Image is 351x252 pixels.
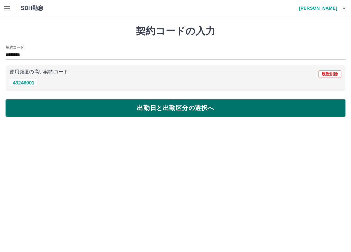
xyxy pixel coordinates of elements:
button: 履歴削除 [318,70,341,78]
button: 43248001 [10,79,37,87]
h2: 契約コード [6,45,24,50]
h1: 契約コードの入力 [6,25,345,37]
p: 使用頻度の高い契約コード [10,70,68,74]
button: 出勤日と出勤区分の選択へ [6,99,345,117]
